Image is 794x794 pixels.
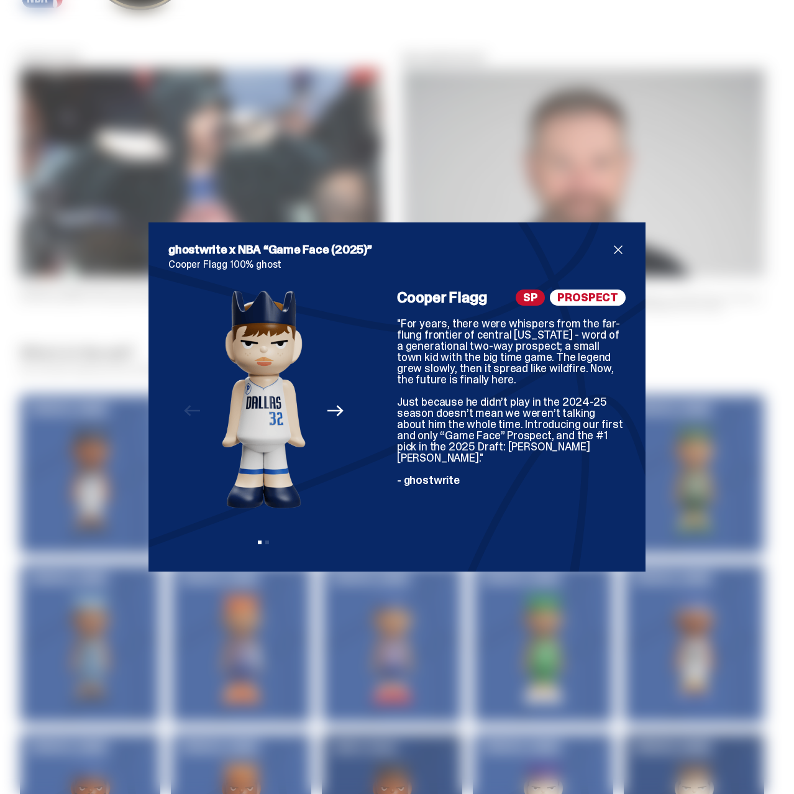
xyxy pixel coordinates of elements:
span: - ghostwrite [397,473,460,488]
span: SP [516,290,545,306]
span: PROSPECT [550,290,626,306]
button: View slide 2 [265,541,269,544]
button: Next [322,397,349,424]
p: Cooper Flagg 100% ghost [168,260,626,270]
button: close [611,242,626,257]
img: NBA%20Game%20Face%20-%20Website%20Archive.275.png [222,290,306,509]
div: "For years, there were whispers from the far-flung frontier of central [US_STATE] - word of a gen... [397,318,626,486]
h4: Cooper Flagg [397,290,488,305]
h2: ghostwrite x NBA “Game Face (2025)” [168,242,611,257]
button: View slide 1 [258,541,262,544]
